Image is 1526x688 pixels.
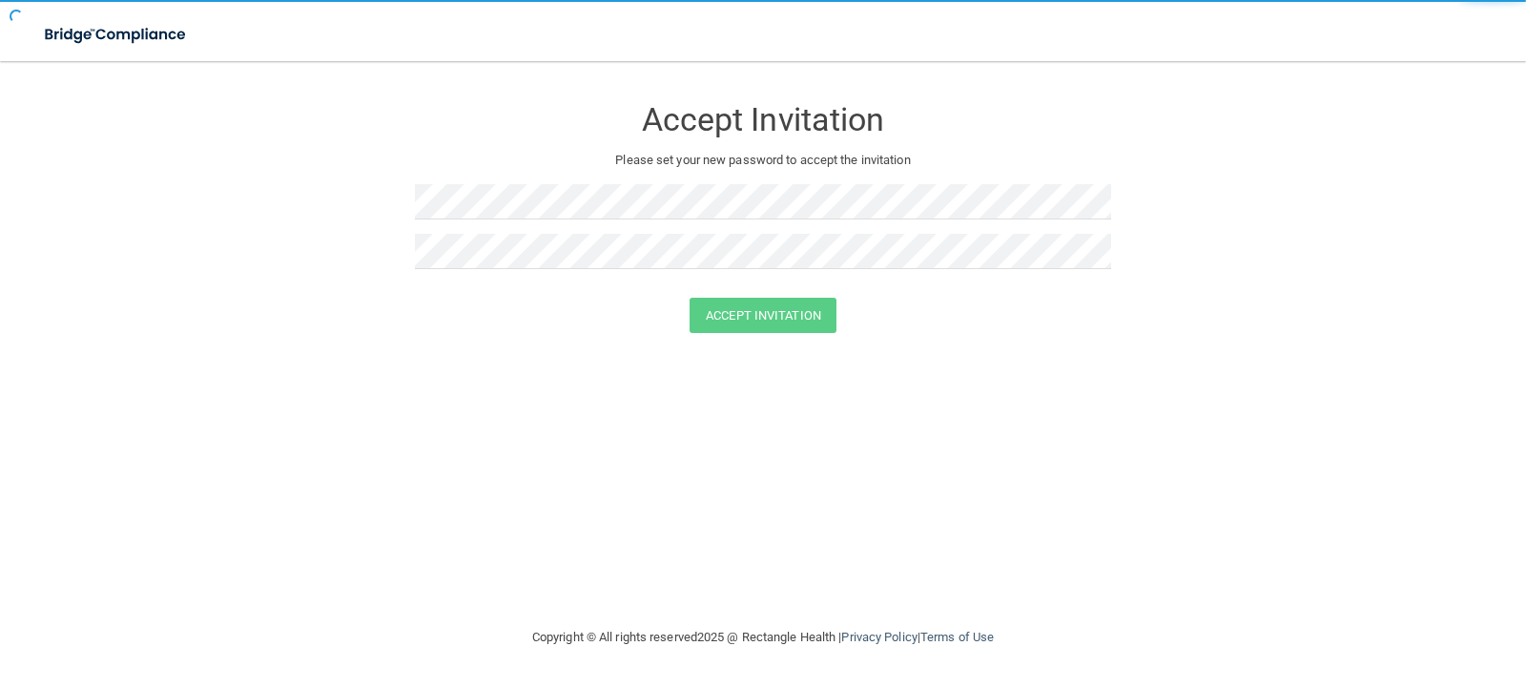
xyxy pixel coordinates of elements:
[429,149,1097,172] p: Please set your new password to accept the invitation
[841,630,917,644] a: Privacy Policy
[29,15,204,54] img: bridge_compliance_login_screen.278c3ca4.svg
[690,298,836,333] button: Accept Invitation
[415,102,1111,137] h3: Accept Invitation
[920,630,994,644] a: Terms of Use
[415,607,1111,668] div: Copyright © All rights reserved 2025 @ Rectangle Health | |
